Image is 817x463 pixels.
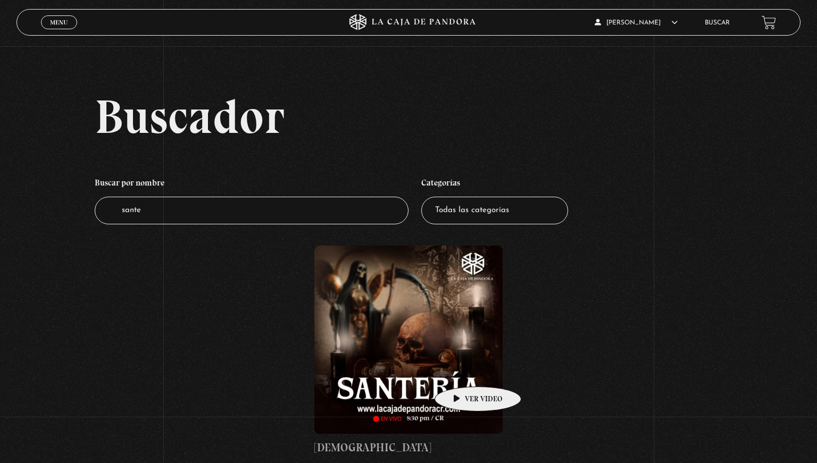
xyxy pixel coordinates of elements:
h4: [DEMOGRAPHIC_DATA] [314,439,503,456]
span: Cerrar [47,28,72,36]
a: Buscar [705,20,730,26]
span: [PERSON_NAME] [595,20,678,26]
h4: Buscar por nombre [95,172,408,197]
h2: Buscador [95,92,801,140]
a: [DEMOGRAPHIC_DATA] [314,246,503,456]
span: Menu [50,19,68,26]
h4: Categorías [421,172,568,197]
a: View your shopping cart [762,15,776,30]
